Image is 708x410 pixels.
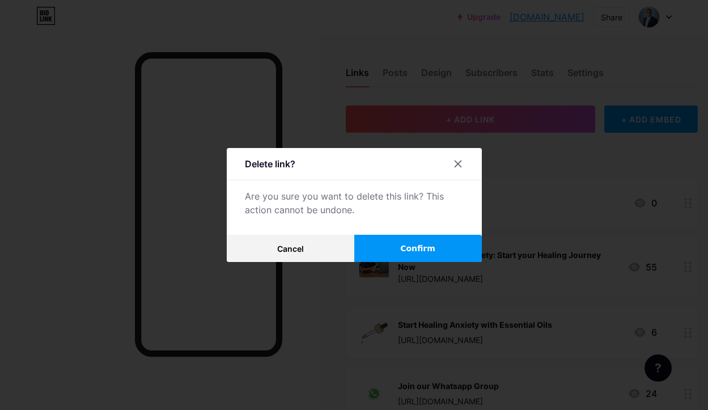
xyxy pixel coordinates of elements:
button: Confirm [354,235,482,262]
span: Confirm [400,243,435,255]
div: Delete link? [245,157,295,171]
span: Cancel [277,244,304,253]
button: Cancel [227,235,354,262]
div: Are you sure you want to delete this link? This action cannot be undone. [245,189,464,217]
